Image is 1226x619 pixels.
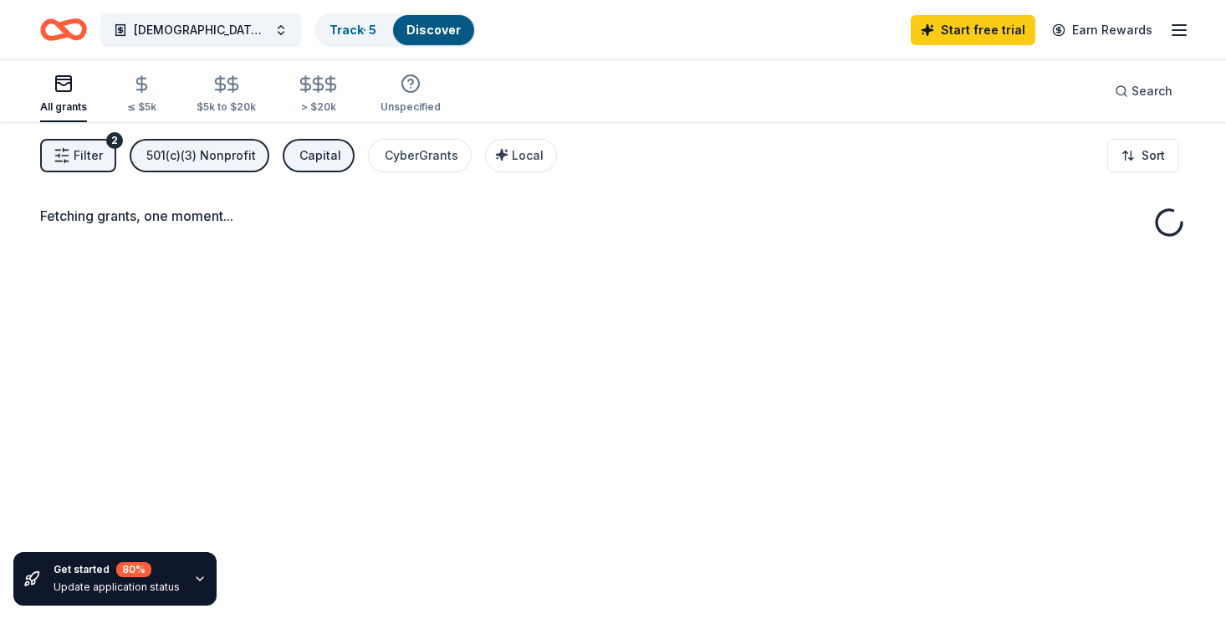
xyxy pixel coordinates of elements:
a: Track· 5 [329,23,376,37]
div: 80 % [116,562,151,577]
div: 2 [106,132,123,149]
div: Update application status [54,581,180,594]
button: Filter2 [40,139,116,172]
button: Capital [283,139,355,172]
div: > $20k [296,100,340,114]
div: All grants [40,100,87,114]
button: ≤ $5k [127,68,156,122]
button: Unspecified [381,67,441,122]
button: Search [1101,74,1186,108]
button: [DEMOGRAPHIC_DATA] Development Committee Grants: Equipping Congregation of Ministry [100,13,301,47]
button: $5k to $20k [197,68,256,122]
span: Sort [1142,146,1165,166]
div: $5k to $20k [197,100,256,114]
button: Local [485,139,557,172]
button: Sort [1107,139,1179,172]
button: All grants [40,67,87,122]
span: Local [512,148,544,162]
div: Capital [299,146,341,166]
button: Track· 5Discover [314,13,476,47]
a: Earn Rewards [1042,15,1162,45]
div: 501(c)(3) Nonprofit [146,146,256,166]
span: [DEMOGRAPHIC_DATA] Development Committee Grants: Equipping Congregation of Ministry [134,20,268,40]
a: Home [40,10,87,49]
span: Search [1131,81,1172,101]
div: Get started [54,562,180,577]
a: Discover [406,23,461,37]
div: ≤ $5k [127,100,156,114]
a: Start free trial [911,15,1035,45]
div: Unspecified [381,100,441,114]
span: Filter [74,146,103,166]
button: > $20k [296,68,340,122]
div: Fetching grants, one moment... [40,206,1186,226]
button: 501(c)(3) Nonprofit [130,139,269,172]
button: CyberGrants [368,139,472,172]
div: CyberGrants [385,146,458,166]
